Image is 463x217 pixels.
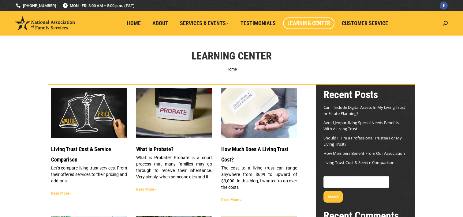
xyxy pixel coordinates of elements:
a: Avoid Jeopardizing Special Needs Benefits With A Living Trust [323,120,399,131]
span: Services & Events [180,20,229,27]
a: Read more about Living Trust Cost & Service Comparison [51,191,72,196]
span: About [152,20,168,27]
a: Learning Center [283,17,334,29]
p: What is Probate? Probate is a court process that many families may go through to receive their in... [136,154,212,180]
h2: Recent Posts [323,88,408,101]
a: Read more about What is Probate? [136,187,157,192]
span: Customer Service [342,20,388,27]
a: Facebook page opens in new window [440,2,448,10]
img: National Association of Family Services [15,16,75,30]
img: Living Trust Cost [221,84,298,142]
img: Living Trust Service and Price Comparison Blog Image [50,87,127,138]
button: Search [323,191,343,203]
a: Home [226,67,237,71]
a: Living Trust Service and Price Comparison Blog Image [51,88,127,138]
a: Living Trust Cost & Service Comparison [323,160,394,165]
a: Can I Include Digital Assets In My Living Trust or Estate Planning? [323,105,405,116]
a: How Members Benefit From Our Association [323,150,405,156]
a: Home [123,17,145,29]
a: Living Trust Cost [221,88,297,138]
h1: Learning Center [192,49,272,63]
span: Home [127,20,141,27]
a: [PHONE_NUMBER] [15,3,56,9]
a: Testimonials [236,17,280,29]
a: About [148,17,173,29]
span: MON - FRI 8:00 AM – 5:00 p.m. (PST) [62,3,135,9]
span: Testimonials [241,20,276,27]
p: Let’s compare living trust services. From their offered services to their pricing and add-ons. [51,165,127,184]
a: How Much Does A Living Trust Cost? [221,146,289,163]
a: Read more about How Much Does A Living Trust Cost? [221,198,242,202]
a: What is Probate? [136,146,174,152]
img: What is Probate? [136,87,212,139]
span: Learning Center [287,20,330,27]
p: The cost to a living trust can range anywhere from $699 to upward of $3,000. In this blog, I want... [221,165,297,191]
a: Customer Service [338,17,392,29]
a: Should I Hire a Professional Trustee For My Living Trust? [323,135,402,147]
a: Living Trust Cost & Service Comparison [51,146,111,163]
